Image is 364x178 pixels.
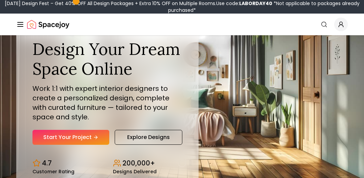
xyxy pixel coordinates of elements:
a: Start Your Project [32,130,109,145]
nav: Global [16,14,348,35]
p: Work 1:1 with expert interior designers to create a personalized design, complete with curated fu... [32,84,182,122]
a: Spacejoy [27,18,69,31]
h1: Design Your Dream Space Online [32,39,182,78]
p: 4.7 [42,158,52,168]
a: Explore Designs [115,130,182,145]
div: Design stats [32,153,182,174]
img: Spacejoy Logo [27,18,69,31]
small: Designs Delivered [113,169,157,174]
p: 200,000+ [122,158,155,168]
small: Customer Rating [32,169,74,174]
